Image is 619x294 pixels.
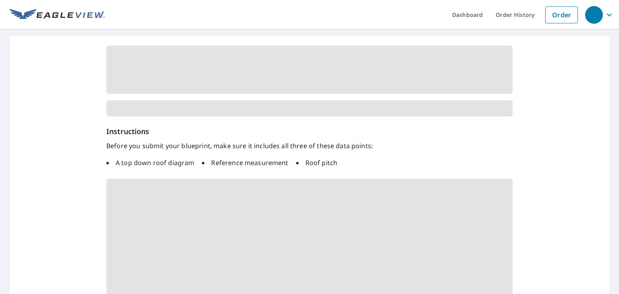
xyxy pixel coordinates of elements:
h6: Instructions [106,126,513,137]
a: Order [545,6,578,23]
li: Reference measurement [202,158,288,168]
li: A top down roof diagram [106,158,194,168]
img: EV Logo [10,9,105,21]
li: Roof pitch [296,158,338,168]
p: Before you submit your blueprint, make sure it includes all three of these data points: [106,141,513,151]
